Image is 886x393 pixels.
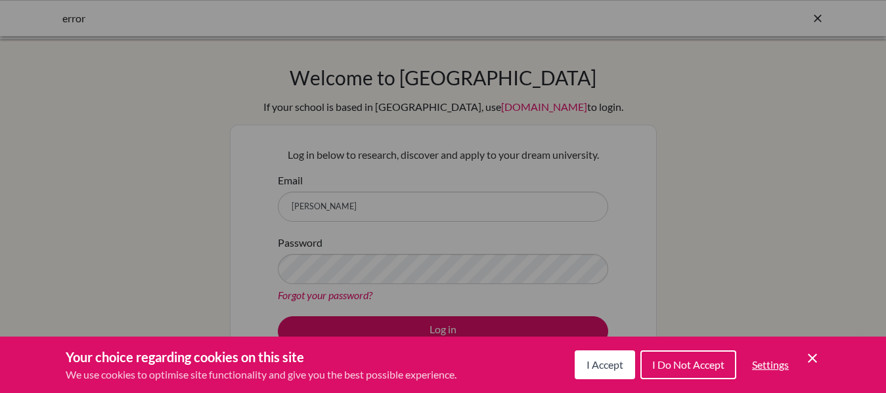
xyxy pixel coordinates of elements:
h3: Your choice regarding cookies on this site [66,347,456,367]
span: Settings [752,358,789,371]
button: Settings [742,352,799,378]
span: I Accept [587,358,623,371]
span: I Do Not Accept [652,358,724,371]
p: We use cookies to optimise site functionality and give you the best possible experience. [66,367,456,383]
button: Save and close [805,350,820,366]
button: I Do Not Accept [640,350,736,379]
button: I Accept [575,350,635,379]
